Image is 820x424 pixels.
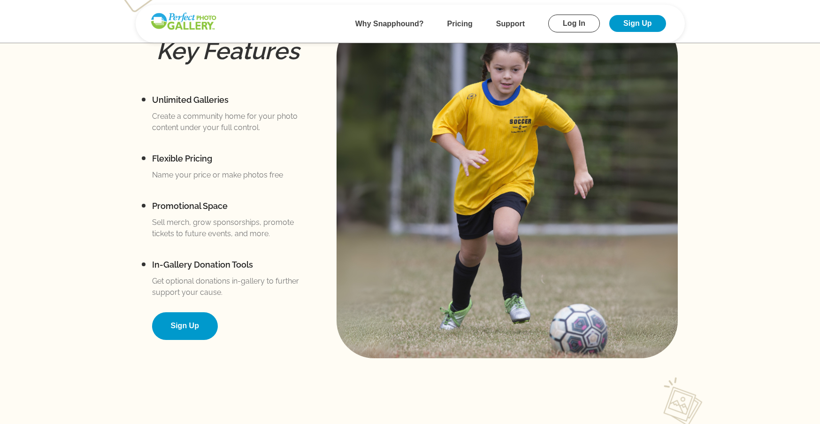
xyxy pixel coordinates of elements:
[355,20,424,28] a: Why Snapphound?
[496,20,525,28] a: Support
[152,170,313,181] p: Name your price or make photos free
[152,276,313,298] p: Get optional donations in-gallery to further support your cause.
[152,217,313,239] p: Sell merch, grow sponsorships, promote tickets to future events, and more.
[143,37,313,65] h2: Key Features
[152,259,313,271] h5: In-Gallery Donation Tools
[152,94,313,106] h5: Unlimited Galleries
[152,111,313,133] p: Create a community home for your photo content under your full control.
[548,15,600,32] a: Log In
[447,20,473,28] a: Pricing
[150,12,217,31] img: Snapphound Logo
[609,15,666,32] a: Sign Up
[152,312,218,340] a: Sign Up
[152,153,313,165] h5: Flexible Pricing
[152,200,313,212] h5: Promotional Space
[337,18,678,358] img: Key Features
